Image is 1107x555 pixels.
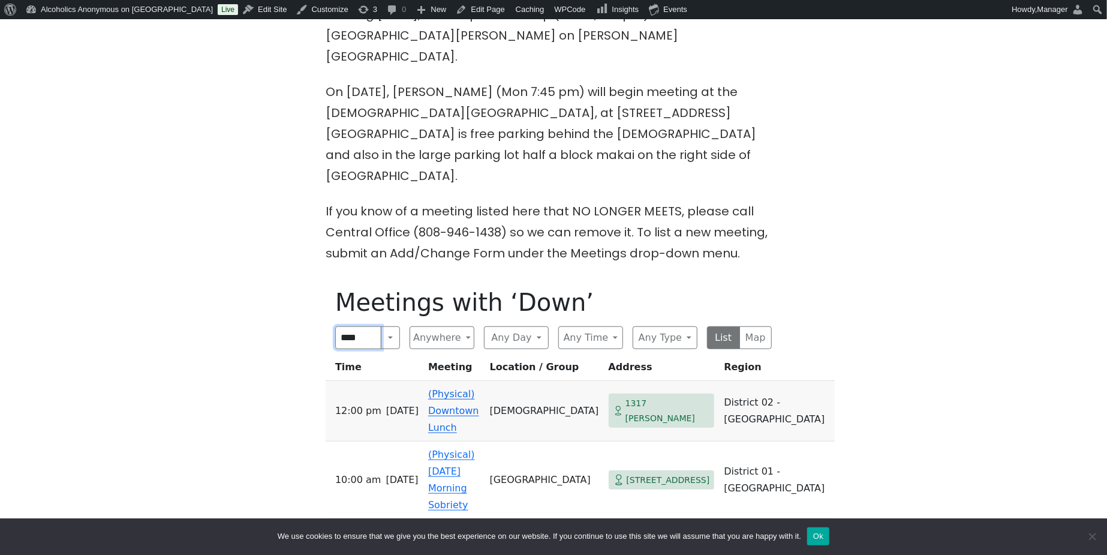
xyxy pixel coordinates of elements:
td: District 01 - [GEOGRAPHIC_DATA] [719,442,834,519]
p: If you know of a meeting listed here that NO LONGER MEETS, please call Central Office (808-946-14... [326,201,781,264]
th: Region [719,359,834,381]
span: 12:00 PM [335,403,381,419]
button: Map [739,326,772,349]
th: Meeting [423,359,485,381]
button: Ok [807,527,829,545]
th: Time [326,359,423,381]
button: Anywhere [410,326,474,349]
span: 10:00 AM [335,472,381,488]
span: 1317 [PERSON_NAME] [625,396,710,425]
th: Address [604,359,720,381]
td: [GEOGRAPHIC_DATA] [485,442,604,519]
span: No [1086,530,1098,542]
td: [DEMOGRAPHIC_DATA] [485,381,604,442]
button: Any Type [633,326,697,349]
span: [STREET_ADDRESS] [627,473,710,488]
span: [DATE] [386,403,419,419]
span: Manager [1037,5,1068,14]
span: We use cookies to ensure that we give you the best experience on our website. If you continue to ... [278,530,801,542]
button: List [707,326,740,349]
a: Live [218,4,238,15]
button: Any Time [558,326,623,349]
a: (Physical) [DATE] Morning Sobriety [428,449,475,511]
button: Search [381,326,400,349]
a: (Physical) Downtown Lunch [428,388,479,433]
h1: Meetings with ‘Down’ [335,288,772,317]
input: Search [335,326,381,349]
button: Any Day [484,326,549,349]
th: Location / Group [485,359,604,381]
span: [DATE] [386,472,419,488]
p: On [DATE], [PERSON_NAME] (Mon 7:45 pm) will begin meeting at the [DEMOGRAPHIC_DATA][GEOGRAPHIC_DA... [326,82,781,187]
p: Starting [DATE], the Grapevine Group (Weds, 7:30pm) will meet at [GEOGRAPHIC_DATA][PERSON_NAME] o... [326,4,781,67]
td: District 02 - [GEOGRAPHIC_DATA] [719,381,834,442]
span: Insights [612,5,639,14]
